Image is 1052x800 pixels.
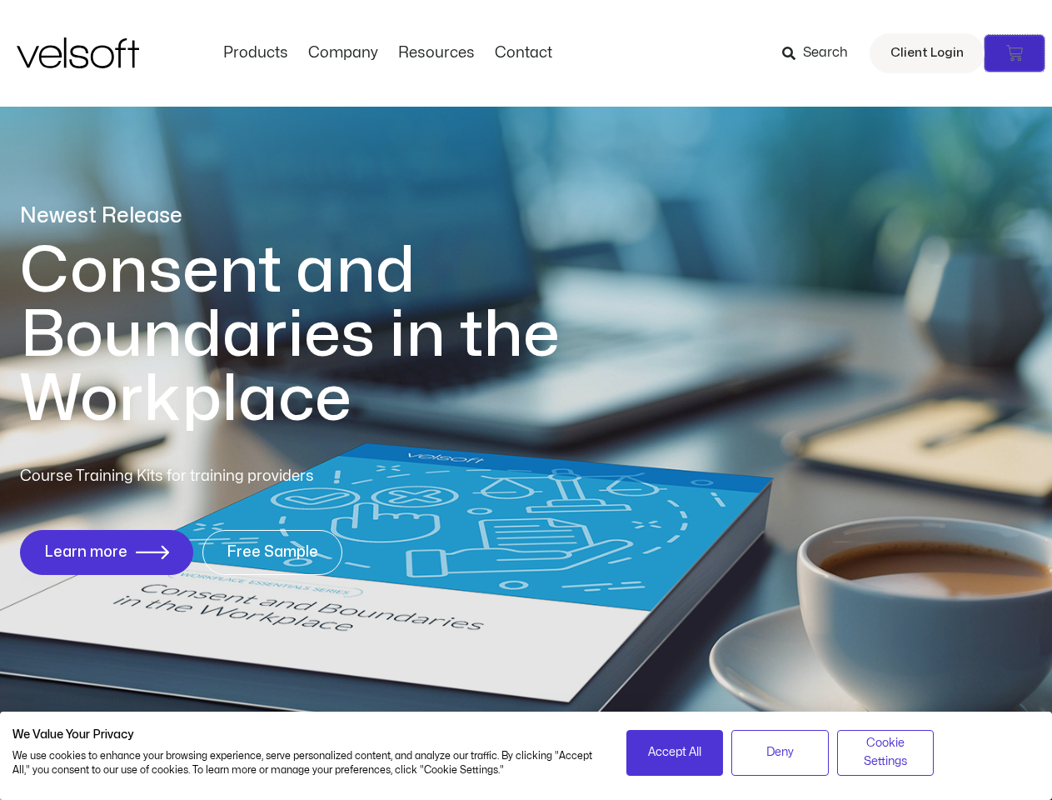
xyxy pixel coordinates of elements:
span: Free Sample [227,544,318,561]
span: Client Login [890,42,964,64]
button: Accept all cookies [626,730,724,776]
span: Deny [766,743,794,762]
h2: We Value Your Privacy [12,727,601,742]
h1: Consent and Boundaries in the Workplace [20,239,628,432]
a: ResourcesMenu Toggle [388,44,485,62]
a: Client Login [870,33,985,73]
a: Search [782,39,860,67]
p: We use cookies to enhance your browsing experience, serve personalized content, and analyze our t... [12,749,601,777]
a: Learn more [20,530,193,575]
a: ContactMenu Toggle [485,44,562,62]
a: CompanyMenu Toggle [298,44,388,62]
p: Newest Release [20,202,628,231]
span: Cookie Settings [848,734,924,772]
a: Free Sample [202,530,342,575]
button: Deny all cookies [731,730,829,776]
a: ProductsMenu Toggle [213,44,298,62]
span: Search [803,42,848,64]
button: Adjust cookie preferences [837,730,935,776]
p: Course Training Kits for training providers [20,465,435,488]
nav: Menu [213,44,562,62]
img: Velsoft Training Materials [17,37,139,68]
span: Learn more [44,544,127,561]
span: Accept All [648,743,701,762]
